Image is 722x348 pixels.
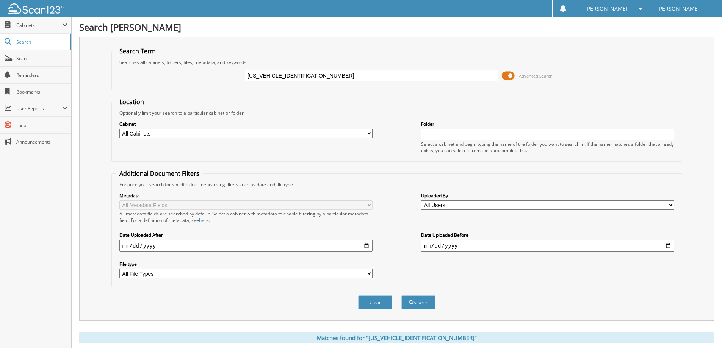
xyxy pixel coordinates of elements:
[421,192,674,199] label: Uploaded By
[119,240,373,252] input: start
[401,295,435,309] button: Search
[421,141,674,154] div: Select a cabinet and begin typing the name of the folder you want to search in. If the name match...
[585,6,628,11] span: [PERSON_NAME]
[16,39,66,45] span: Search
[519,73,553,79] span: Advanced Search
[16,139,67,145] span: Announcements
[421,121,674,127] label: Folder
[16,89,67,95] span: Bookmarks
[119,232,373,238] label: Date Uploaded After
[16,122,67,128] span: Help
[116,59,678,66] div: Searches all cabinets, folders, files, metadata, and keywords
[8,3,64,14] img: scan123-logo-white.svg
[119,211,373,223] div: All metadata fields are searched by default. Select a cabinet with metadata to enable filtering b...
[119,261,373,267] label: File type
[421,240,674,252] input: end
[79,21,714,33] h1: Search [PERSON_NAME]
[421,232,674,238] label: Date Uploaded Before
[116,47,160,55] legend: Search Term
[116,98,148,106] legend: Location
[16,105,62,112] span: User Reports
[358,295,392,309] button: Clear
[116,169,203,178] legend: Additional Document Filters
[116,181,678,188] div: Enhance your search for specific documents using filters such as date and file type.
[657,6,700,11] span: [PERSON_NAME]
[16,55,67,62] span: Scan
[119,192,373,199] label: Metadata
[199,217,209,223] a: here
[16,22,62,28] span: Cabinets
[119,121,373,127] label: Cabinet
[79,332,714,343] div: Matches found for "[US_VEHICLE_IDENTIFICATION_NUMBER]"
[16,72,67,78] span: Reminders
[116,110,678,116] div: Optionally limit your search to a particular cabinet or folder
